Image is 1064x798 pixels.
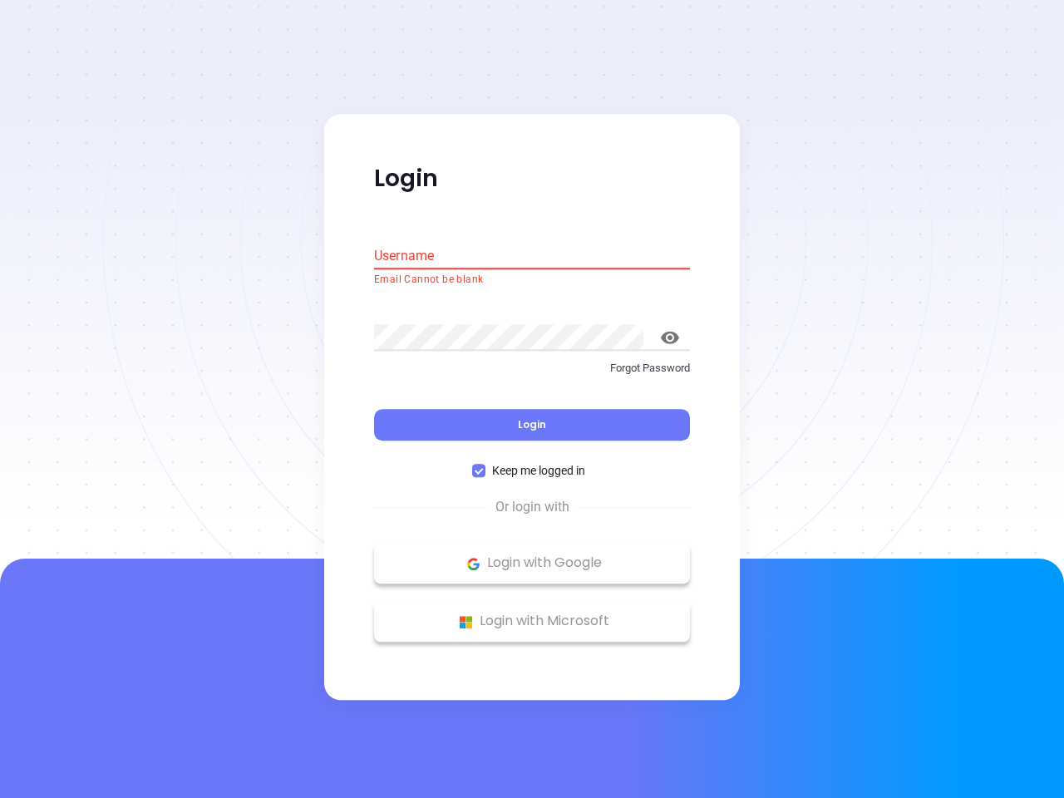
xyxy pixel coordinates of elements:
p: Forgot Password [374,360,690,377]
button: Microsoft Logo Login with Microsoft [374,601,690,643]
p: Login [374,164,690,194]
span: Login [518,418,546,432]
button: Login [374,410,690,441]
p: Login with Microsoft [382,609,682,634]
span: Or login with [487,498,578,518]
a: Forgot Password [374,360,690,390]
span: Keep me logged in [485,462,592,480]
button: toggle password visibility [650,318,690,357]
img: Google Logo [463,554,484,574]
button: Google Logo Login with Google [374,543,690,584]
p: Login with Google [382,551,682,576]
p: Email Cannot be blank [374,272,690,288]
img: Microsoft Logo [456,612,476,633]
